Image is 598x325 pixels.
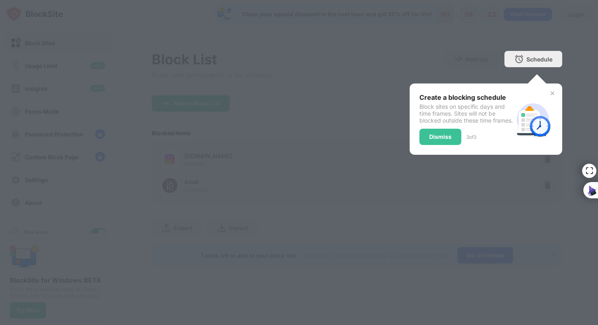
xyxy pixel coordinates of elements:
img: x-button.svg [549,90,556,97]
div: Schedule [526,56,552,63]
div: 3 of 3 [466,134,476,140]
img: schedule.svg [513,100,552,139]
div: Block sites on specific days and time frames. Sites will not be blocked outside these time frames. [419,103,513,124]
div: Create a blocking schedule [419,93,513,101]
div: Dismiss [429,134,452,140]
